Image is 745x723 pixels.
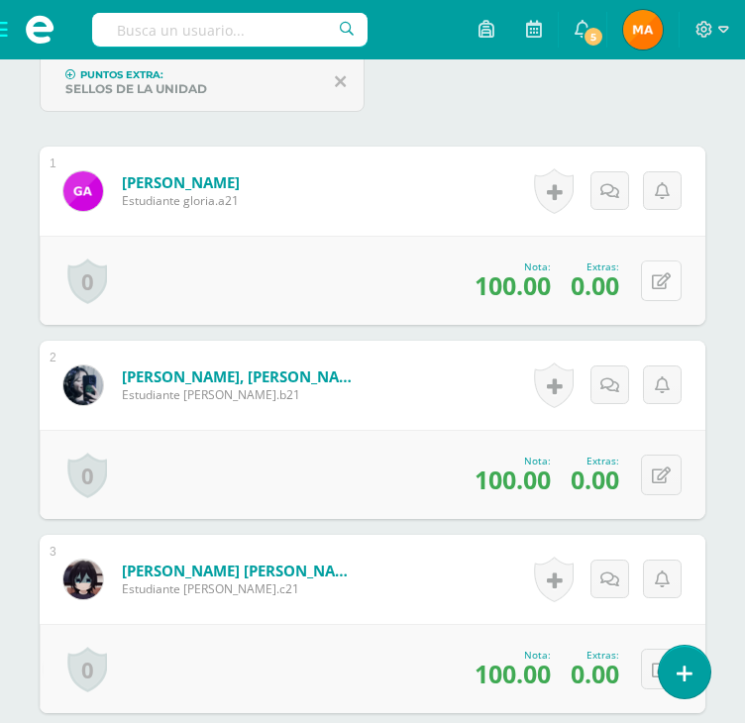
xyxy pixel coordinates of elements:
div: Nota: [475,648,551,662]
span: Estudiante gloria.a21 [122,192,240,209]
div: Nota: [475,454,551,467]
span: Estudiante [PERSON_NAME].c21 [122,580,360,597]
img: ea476d095289a207c2a6b931a1f79e76.png [63,560,103,599]
div: Sellos de la unidad [65,81,319,96]
span: Puntos Extra: [80,68,163,81]
a: [PERSON_NAME], [PERSON_NAME] [122,366,360,386]
img: 194404a0d6c45f8730ca37553cac7b1a.png [63,171,103,211]
span: 0.00 [571,463,619,496]
span: 0.00 [571,657,619,690]
div: Nota: [475,259,551,273]
span: 100.00 [475,657,551,690]
span: 5 [583,26,604,48]
div: Extras: [571,259,619,273]
div: Extras: [571,648,619,662]
input: Busca un usuario... [92,13,368,47]
span: 100.00 [475,268,551,302]
img: 7ca654145f36941c0b4757773d7a21b0.png [63,365,103,405]
img: 5d98c8432932463505bd6846e15a9a15.png [623,10,663,50]
a: [PERSON_NAME] [122,172,240,192]
span: 100.00 [475,463,551,496]
a: [PERSON_NAME] [PERSON_NAME] [122,561,360,580]
a: 0 [67,258,107,304]
a: 0 [67,453,107,498]
span: Estudiante [PERSON_NAME].b21 [122,386,360,403]
span: 0.00 [571,268,619,302]
div: Extras: [571,454,619,467]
